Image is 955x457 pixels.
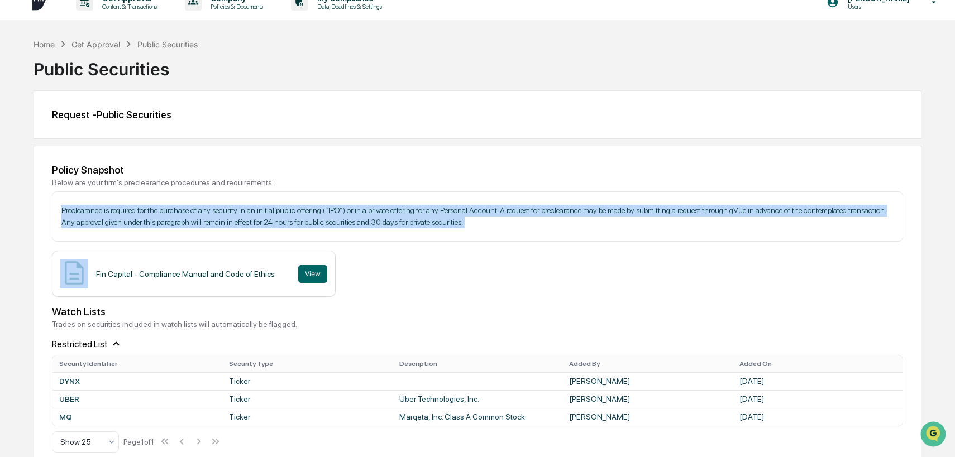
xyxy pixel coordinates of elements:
p: Content & Transactions [93,3,163,11]
div: Start new chat [38,85,183,97]
div: Page 1 of 1 [123,437,154,446]
th: Added On [733,355,903,372]
div: Request - Public Securities [52,109,903,121]
div: Fin Capital - Compliance Manual and Code of Ethics [96,270,275,278]
div: Get Approval [71,40,120,49]
div: DYNX [59,377,216,386]
div: Public Securities [34,50,921,79]
span: Data Lookup [22,162,70,173]
div: 🔎 [11,163,20,172]
span: Pylon [111,189,135,198]
p: Preclearance is required for the purchase of any security in an initial public offering (“IPO”) o... [61,205,894,228]
td: Ticker [222,408,392,426]
div: UBER [59,395,216,403]
button: View [298,265,327,283]
td: Marqeta, Inc. Class A Common Stock [393,408,562,426]
td: Uber Technologies, Inc. [393,390,562,408]
div: 🖐️ [11,142,20,151]
div: Policy Snapshot [52,164,903,176]
td: [DATE] [733,408,903,426]
td: [PERSON_NAME] [562,390,732,408]
td: Ticker [222,390,392,408]
p: Policies & Documents [202,3,269,11]
div: 🗄️ [81,142,90,151]
th: Description [393,355,562,372]
td: [PERSON_NAME] [562,408,732,426]
img: Document Icon [60,259,88,287]
button: Start new chat [190,89,203,102]
p: Data, Deadlines & Settings [308,3,388,11]
p: Users [839,3,915,11]
div: Home [34,40,55,49]
div: MQ [59,412,216,421]
a: 🔎Data Lookup [7,157,75,177]
div: Trades on securities included in watch lists will automatically be flagged. [52,320,903,329]
th: Added By [562,355,732,372]
div: Public Securities [137,40,198,49]
p: How can we help? [11,23,203,41]
td: [DATE] [733,372,903,390]
a: Powered byPylon [79,189,135,198]
span: Attestations [92,141,139,152]
div: Below are your firm's preclearance procedures and requirements: [52,178,903,187]
img: 1746055101610-c473b297-6a78-478c-a979-82029cc54cd1 [11,85,31,105]
a: 🖐️Preclearance [7,136,77,156]
div: Restricted List [52,329,903,350]
th: Security Type [222,355,392,372]
iframe: Open customer support [919,420,949,450]
td: Ticker [222,372,392,390]
div: We're available if you need us! [38,97,141,105]
a: 🗄️Attestations [77,136,143,156]
span: Preclearance [22,141,72,152]
td: [PERSON_NAME] [562,372,732,390]
div: Watch Lists [52,306,903,318]
td: [DATE] [733,390,903,408]
th: Security Identifier [52,355,222,372]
